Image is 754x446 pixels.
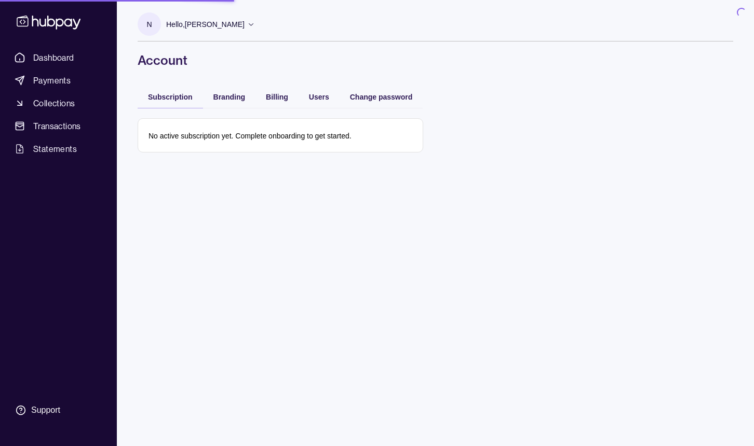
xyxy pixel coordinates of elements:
span: Subscription [148,93,193,101]
p: N [146,19,152,30]
span: Collections [33,97,75,109]
p: No active subscription yet. Complete onboarding to get started. [149,132,352,140]
span: Statements [33,143,77,155]
span: Transactions [33,120,81,132]
div: Support [31,405,60,416]
span: Change password [350,93,413,101]
a: Support [10,399,106,421]
h1: Account [138,52,733,68]
a: Collections [10,94,106,113]
span: Dashboard [33,51,74,64]
a: Statements [10,140,106,158]
span: Payments [33,74,71,87]
a: Dashboard [10,48,106,67]
p: Hello, [PERSON_NAME] [166,19,245,30]
span: Users [309,93,329,101]
a: Payments [10,71,106,90]
span: Branding [213,93,245,101]
span: Billing [266,93,288,101]
a: Transactions [10,117,106,135]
